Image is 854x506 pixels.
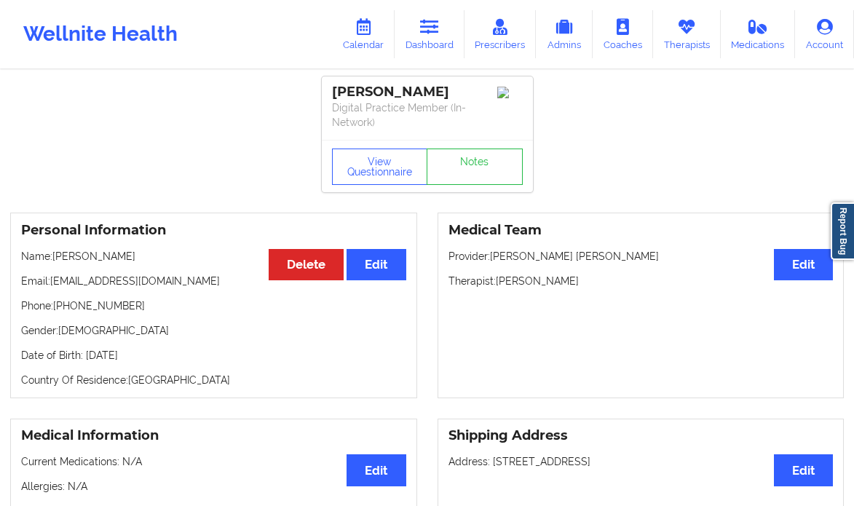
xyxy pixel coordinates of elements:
[448,249,834,264] p: Provider: [PERSON_NAME] [PERSON_NAME]
[774,454,833,486] button: Edit
[593,10,653,58] a: Coaches
[21,479,406,494] p: Allergies: N/A
[795,10,854,58] a: Account
[653,10,721,58] a: Therapists
[21,274,406,288] p: Email: [EMAIL_ADDRESS][DOMAIN_NAME]
[332,149,428,185] button: View Questionnaire
[464,10,537,58] a: Prescribers
[21,348,406,363] p: Date of Birth: [DATE]
[21,323,406,338] p: Gender: [DEMOGRAPHIC_DATA]
[448,274,834,288] p: Therapist: [PERSON_NAME]
[347,249,406,280] button: Edit
[721,10,796,58] a: Medications
[831,202,854,260] a: Report Bug
[497,87,523,98] img: Image%2Fplaceholer-image.png
[21,249,406,264] p: Name: [PERSON_NAME]
[332,84,523,100] div: [PERSON_NAME]
[427,149,523,185] a: Notes
[774,249,833,280] button: Edit
[448,454,834,469] p: Address: [STREET_ADDRESS]
[21,222,406,239] h3: Personal Information
[332,100,523,130] p: Digital Practice Member (In-Network)
[536,10,593,58] a: Admins
[347,454,406,486] button: Edit
[21,427,406,444] h3: Medical Information
[332,10,395,58] a: Calendar
[269,249,344,280] button: Delete
[395,10,464,58] a: Dashboard
[21,454,406,469] p: Current Medications: N/A
[448,427,834,444] h3: Shipping Address
[448,222,834,239] h3: Medical Team
[21,299,406,313] p: Phone: [PHONE_NUMBER]
[21,373,406,387] p: Country Of Residence: [GEOGRAPHIC_DATA]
